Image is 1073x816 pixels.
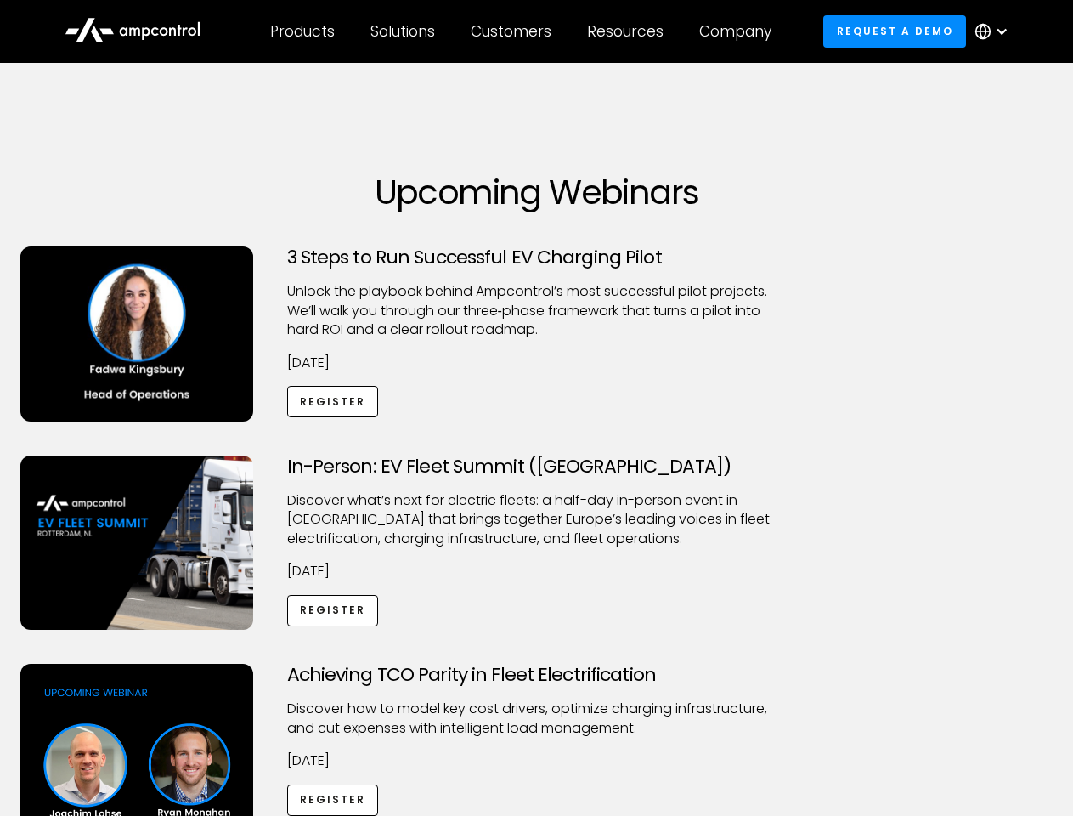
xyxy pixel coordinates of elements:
h1: Upcoming Webinars [20,172,1053,212]
div: Solutions [370,22,435,41]
p: [DATE] [287,751,787,770]
div: Products [270,22,335,41]
p: ​Discover what’s next for electric fleets: a half-day in-person event in [GEOGRAPHIC_DATA] that b... [287,491,787,548]
a: Request a demo [823,15,966,47]
p: [DATE] [287,562,787,581]
h3: 3 Steps to Run Successful EV Charging Pilot [287,246,787,269]
div: Customers [471,22,551,41]
h3: In-Person: EV Fleet Summit ([GEOGRAPHIC_DATA]) [287,456,787,478]
div: Resources [587,22,664,41]
p: [DATE] [287,354,787,372]
div: Company [699,22,771,41]
a: Register [287,386,379,417]
p: Unlock the playbook behind Ampcontrol’s most successful pilot projects. We’ll walk you through ou... [287,282,787,339]
p: Discover how to model key cost drivers, optimize charging infrastructure, and cut expenses with i... [287,700,787,738]
a: Register [287,595,379,626]
h3: Achieving TCO Parity in Fleet Electrification [287,664,787,686]
a: Register [287,785,379,816]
